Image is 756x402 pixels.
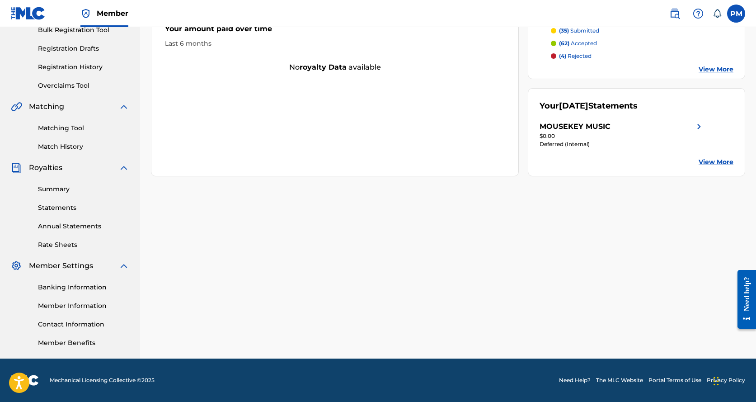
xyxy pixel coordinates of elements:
[80,8,91,19] img: Top Rightsholder
[540,121,704,148] a: MOUSEKEY MUSICright chevron icon$0.00Deferred (Internal)
[689,5,707,23] div: Help
[11,7,46,20] img: MLC Logo
[165,39,505,48] div: Last 6 months
[731,263,756,336] iframe: Resource Center
[554,38,756,402] iframe: Chat Widget
[151,62,518,73] div: No available
[714,368,719,395] div: Drag
[38,184,129,194] a: Summary
[559,27,569,34] span: (35)
[165,24,505,39] div: Your amount paid over time
[118,162,129,173] img: expand
[29,260,93,271] span: Member Settings
[551,52,733,60] a: (4) rejected
[693,8,704,19] img: help
[540,100,638,112] div: Your Statements
[11,260,22,271] img: Member Settings
[50,376,155,384] span: Mechanical Licensing Collective © 2025
[38,301,129,311] a: Member Information
[118,260,129,271] img: expand
[551,39,733,47] a: (62) accepted
[713,9,722,18] div: Notifications
[11,375,39,386] img: logo
[38,240,129,250] a: Rate Sheets
[29,101,64,112] span: Matching
[38,44,129,53] a: Registration Drafts
[38,123,129,133] a: Matching Tool
[727,5,745,23] div: User Menu
[38,222,129,231] a: Annual Statements
[118,101,129,112] img: expand
[38,320,129,329] a: Contact Information
[38,283,129,292] a: Banking Information
[11,162,22,173] img: Royalties
[38,203,129,213] a: Statements
[97,8,128,19] span: Member
[666,5,684,23] a: Public Search
[540,140,704,148] div: Deferred (Internal)
[38,142,129,151] a: Match History
[300,63,347,71] strong: royalty data
[551,27,733,35] a: (35) submitted
[29,162,62,173] span: Royalties
[38,62,129,72] a: Registration History
[38,81,129,90] a: Overclaims Tool
[559,27,599,35] p: submitted
[540,121,610,132] div: MOUSEKEY MUSIC
[669,8,680,19] img: search
[38,25,129,35] a: Bulk Registration Tool
[11,101,22,112] img: Matching
[38,338,129,348] a: Member Benefits
[540,132,704,140] div: $0.00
